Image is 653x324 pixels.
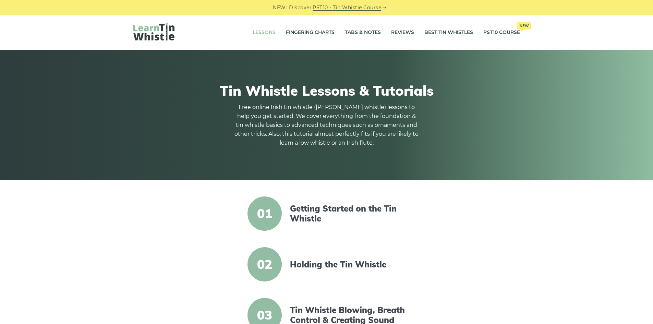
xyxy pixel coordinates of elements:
a: Tabs & Notes [345,24,381,41]
a: Best Tin Whistles [424,24,473,41]
a: Lessons [253,24,276,41]
p: Free online Irish tin whistle ([PERSON_NAME] whistle) lessons to help you get started. We cover e... [234,103,419,147]
a: Reviews [391,24,414,41]
a: Fingering Charts [286,24,335,41]
span: New [517,22,531,29]
span: 02 [247,247,282,281]
a: Getting Started on the Tin Whistle [290,204,408,224]
a: PST10 CourseNew [483,24,520,41]
span: 01 [247,196,282,231]
h1: Tin Whistle Lessons & Tutorials [133,82,520,99]
img: LearnTinWhistle.com [133,23,174,40]
a: Holding the Tin Whistle [290,260,408,269]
